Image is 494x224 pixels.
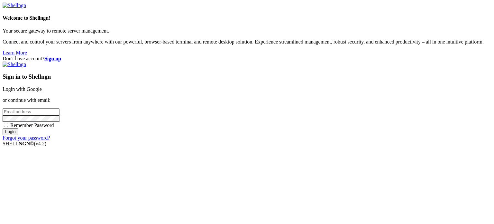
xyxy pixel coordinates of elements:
[3,141,46,146] span: SHELL ©
[19,141,30,146] b: NGN
[3,97,491,103] p: or continue with email:
[3,62,26,67] img: Shellngn
[3,39,491,45] p: Connect and control your servers from anywhere with our powerful, browser-based terminal and remo...
[3,50,27,55] a: Learn More
[34,141,47,146] span: 4.2.0
[3,73,491,80] h3: Sign in to Shellngn
[44,56,61,61] a: Sign up
[10,122,54,128] span: Remember Password
[3,135,50,141] a: Forgot your password?
[3,28,491,34] p: Your secure gateway to remote server management.
[4,123,8,127] input: Remember Password
[3,3,26,8] img: Shellngn
[3,56,491,62] div: Don't have account?
[3,108,59,115] input: Email address
[3,128,18,135] input: Login
[3,86,42,92] a: Login with Google
[3,15,491,21] h4: Welcome to Shellngn!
